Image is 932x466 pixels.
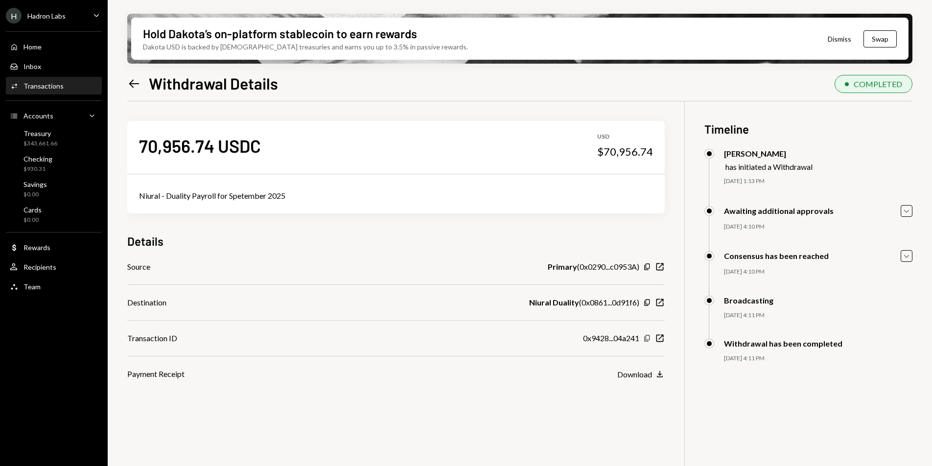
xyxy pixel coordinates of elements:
a: Savings$0.00 [6,177,102,201]
button: Dismiss [815,27,863,50]
h3: Timeline [704,121,912,137]
div: 70,956.74 USDC [139,135,261,157]
div: has initiated a Withdrawal [725,162,813,171]
div: Hold Dakota’s on-platform stablecoin to earn rewards [143,25,417,42]
button: Download [617,369,665,380]
div: Treasury [23,129,57,138]
div: USD [597,133,653,141]
div: $343,661.66 [23,140,57,148]
a: Cards$0.00 [6,203,102,226]
div: Inbox [23,62,41,70]
a: Home [6,38,102,55]
div: [DATE] 4:11 PM [724,311,912,320]
div: Rewards [23,243,50,252]
div: H [6,8,22,23]
h1: Withdrawal Details [149,73,278,93]
div: Consensus has been reached [724,251,829,260]
a: Inbox [6,57,102,75]
div: Destination [127,297,166,308]
div: Awaiting additional approvals [724,206,834,215]
a: Accounts [6,107,102,124]
a: Rewards [6,238,102,256]
div: [DATE] 1:13 PM [724,177,912,186]
div: Recipients [23,263,56,271]
button: Swap [863,30,897,47]
div: Home [23,43,42,51]
div: Broadcasting [724,296,773,305]
div: [DATE] 4:10 PM [724,268,912,276]
div: Checking [23,155,52,163]
b: Primary [548,261,577,273]
div: ( 0x0290...c0953A ) [548,261,639,273]
div: Transaction ID [127,332,177,344]
div: $0.00 [23,216,42,224]
div: Savings [23,180,47,188]
div: Transactions [23,82,64,90]
div: Niural - Duality Payroll for Spetember 2025 [139,190,653,202]
div: 0x9428...04a241 [583,332,639,344]
div: Team [23,282,41,291]
a: Transactions [6,77,102,94]
div: Source [127,261,150,273]
div: Payment Receipt [127,368,185,380]
b: Niural Duality [529,297,579,308]
div: Hadron Labs [27,12,66,20]
div: [PERSON_NAME] [724,149,813,158]
div: $70,956.74 [597,145,653,159]
div: COMPLETED [854,79,902,89]
div: Accounts [23,112,53,120]
div: $930.31 [23,165,52,173]
div: [DATE] 4:10 PM [724,223,912,231]
div: Cards [23,206,42,214]
a: Treasury$343,661.66 [6,126,102,150]
a: Recipients [6,258,102,276]
h3: Details [127,233,163,249]
div: Dakota USD is backed by [DEMOGRAPHIC_DATA] treasuries and earns you up to 3.5% in passive rewards. [143,42,468,52]
a: Checking$930.31 [6,152,102,175]
div: Download [617,370,652,379]
div: [DATE] 4:11 PM [724,354,912,363]
div: Withdrawal has been completed [724,339,842,348]
div: ( 0x0861...0d91f6 ) [529,297,639,308]
div: $0.00 [23,190,47,199]
a: Team [6,278,102,295]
